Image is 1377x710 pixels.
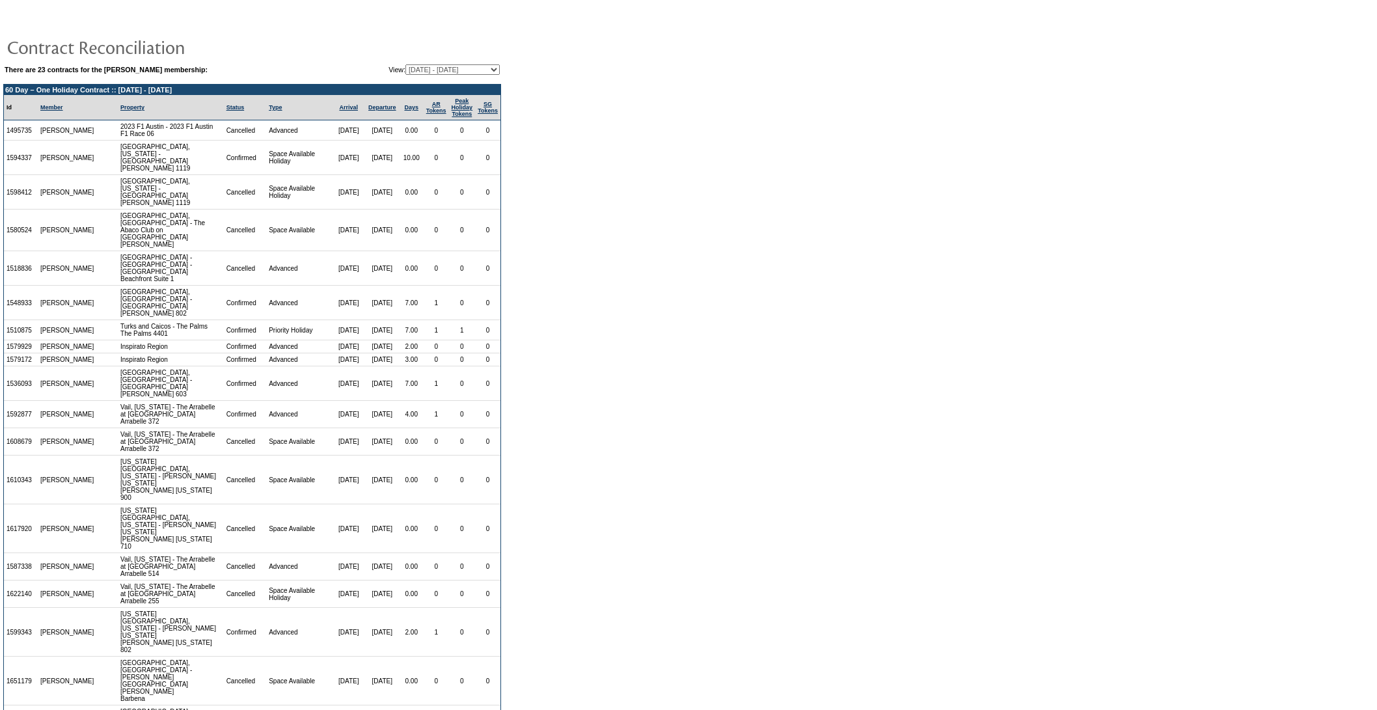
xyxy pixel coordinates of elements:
[449,120,476,141] td: 0
[38,141,97,175] td: [PERSON_NAME]
[365,401,400,428] td: [DATE]
[332,286,364,320] td: [DATE]
[4,456,38,504] td: 1610343
[475,657,500,705] td: 0
[400,553,424,580] td: 0.00
[424,553,449,580] td: 0
[365,340,400,353] td: [DATE]
[400,353,424,366] td: 3.00
[332,366,364,401] td: [DATE]
[266,120,332,141] td: Advanced
[224,286,267,320] td: Confirmed
[224,657,267,705] td: Cancelled
[224,353,267,366] td: Confirmed
[38,504,97,553] td: [PERSON_NAME]
[449,657,476,705] td: 0
[365,657,400,705] td: [DATE]
[332,504,364,553] td: [DATE]
[332,175,364,210] td: [DATE]
[449,504,476,553] td: 0
[332,657,364,705] td: [DATE]
[449,456,476,504] td: 0
[475,504,500,553] td: 0
[365,428,400,456] td: [DATE]
[266,657,332,705] td: Space Available
[400,340,424,353] td: 2.00
[4,504,38,553] td: 1617920
[452,98,473,117] a: Peak HolidayTokens
[38,320,97,340] td: [PERSON_NAME]
[38,286,97,320] td: [PERSON_NAME]
[449,141,476,175] td: 0
[38,553,97,580] td: [PERSON_NAME]
[365,608,400,657] td: [DATE]
[118,120,224,141] td: 2023 F1 Austin - 2023 F1 Austin F1 Race 06
[4,141,38,175] td: 1594337
[4,366,38,401] td: 1536093
[475,456,500,504] td: 0
[424,504,449,553] td: 0
[449,608,476,657] td: 0
[224,553,267,580] td: Cancelled
[4,85,500,95] td: 60 Day – One Holiday Contract :: [DATE] - [DATE]
[38,608,97,657] td: [PERSON_NAME]
[400,286,424,320] td: 7.00
[475,608,500,657] td: 0
[224,580,267,608] td: Cancelled
[424,340,449,353] td: 0
[224,210,267,251] td: Cancelled
[224,120,267,141] td: Cancelled
[426,101,446,114] a: ARTokens
[38,120,97,141] td: [PERSON_NAME]
[118,320,224,340] td: Turks and Caicos - The Palms The Palms 4401
[404,104,418,111] a: Days
[400,608,424,657] td: 2.00
[118,608,224,657] td: [US_STATE][GEOGRAPHIC_DATA], [US_STATE] - [PERSON_NAME] [US_STATE] [PERSON_NAME] [US_STATE] 802
[332,428,364,456] td: [DATE]
[224,608,267,657] td: Confirmed
[332,340,364,353] td: [DATE]
[332,456,364,504] td: [DATE]
[4,340,38,353] td: 1579929
[266,340,332,353] td: Advanced
[266,141,332,175] td: Space Available Holiday
[475,210,500,251] td: 0
[365,366,400,401] td: [DATE]
[449,210,476,251] td: 0
[38,210,97,251] td: [PERSON_NAME]
[368,104,396,111] a: Departure
[266,580,332,608] td: Space Available Holiday
[475,141,500,175] td: 0
[118,553,224,580] td: Vail, [US_STATE] - The Arrabelle at [GEOGRAPHIC_DATA] Arrabelle 514
[4,553,38,580] td: 1587338
[4,320,38,340] td: 1510875
[266,366,332,401] td: Advanced
[365,580,400,608] td: [DATE]
[118,504,224,553] td: [US_STATE][GEOGRAPHIC_DATA], [US_STATE] - [PERSON_NAME] [US_STATE] [PERSON_NAME] [US_STATE] 710
[266,401,332,428] td: Advanced
[424,120,449,141] td: 0
[118,366,224,401] td: [GEOGRAPHIC_DATA], [GEOGRAPHIC_DATA] - [GEOGRAPHIC_DATA] [PERSON_NAME] 603
[332,580,364,608] td: [DATE]
[4,608,38,657] td: 1599343
[118,210,224,251] td: [GEOGRAPHIC_DATA], [GEOGRAPHIC_DATA] - The Abaco Club on [GEOGRAPHIC_DATA] [PERSON_NAME]
[365,251,400,286] td: [DATE]
[118,353,224,366] td: Inspirato Region
[400,175,424,210] td: 0.00
[449,286,476,320] td: 0
[266,210,332,251] td: Space Available
[424,353,449,366] td: 0
[118,175,224,210] td: [GEOGRAPHIC_DATA], [US_STATE] - [GEOGRAPHIC_DATA] [PERSON_NAME] 1119
[38,353,97,366] td: [PERSON_NAME]
[266,251,332,286] td: Advanced
[332,353,364,366] td: [DATE]
[424,320,449,340] td: 1
[365,456,400,504] td: [DATE]
[365,141,400,175] td: [DATE]
[424,251,449,286] td: 0
[332,320,364,340] td: [DATE]
[424,210,449,251] td: 0
[365,286,400,320] td: [DATE]
[475,120,500,141] td: 0
[475,175,500,210] td: 0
